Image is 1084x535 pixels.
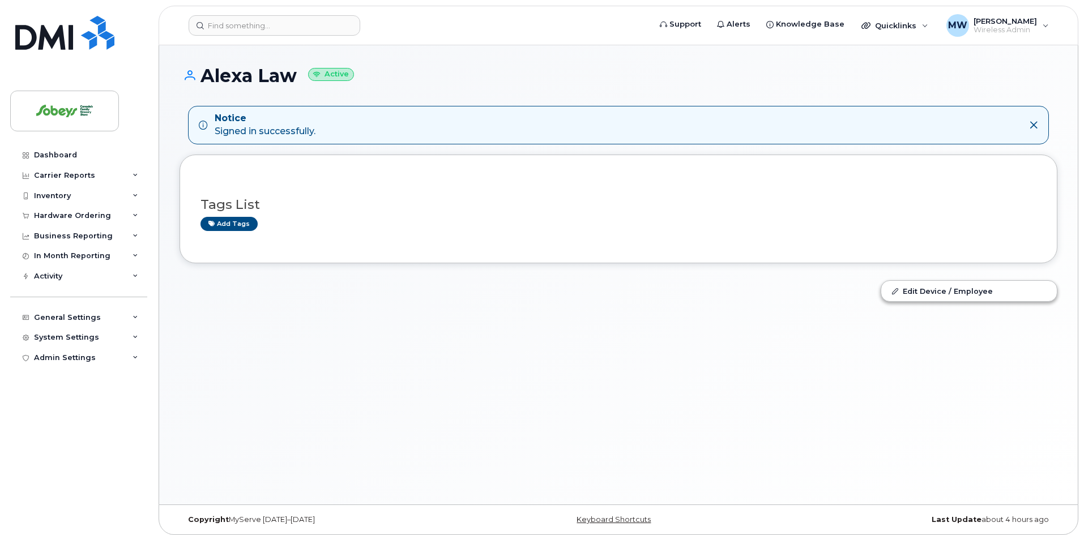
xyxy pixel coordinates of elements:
h1: Alexa Law [180,66,1057,85]
small: Active [308,68,354,81]
a: Edit Device / Employee [881,281,1057,301]
h3: Tags List [200,198,1036,212]
div: Signed in successfully. [215,112,315,138]
div: MyServe [DATE]–[DATE] [180,515,472,524]
strong: Notice [215,112,315,125]
a: Add tags [200,217,258,231]
a: Keyboard Shortcuts [577,515,651,524]
div: about 4 hours ago [765,515,1057,524]
strong: Last Update [932,515,981,524]
strong: Copyright [188,515,229,524]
